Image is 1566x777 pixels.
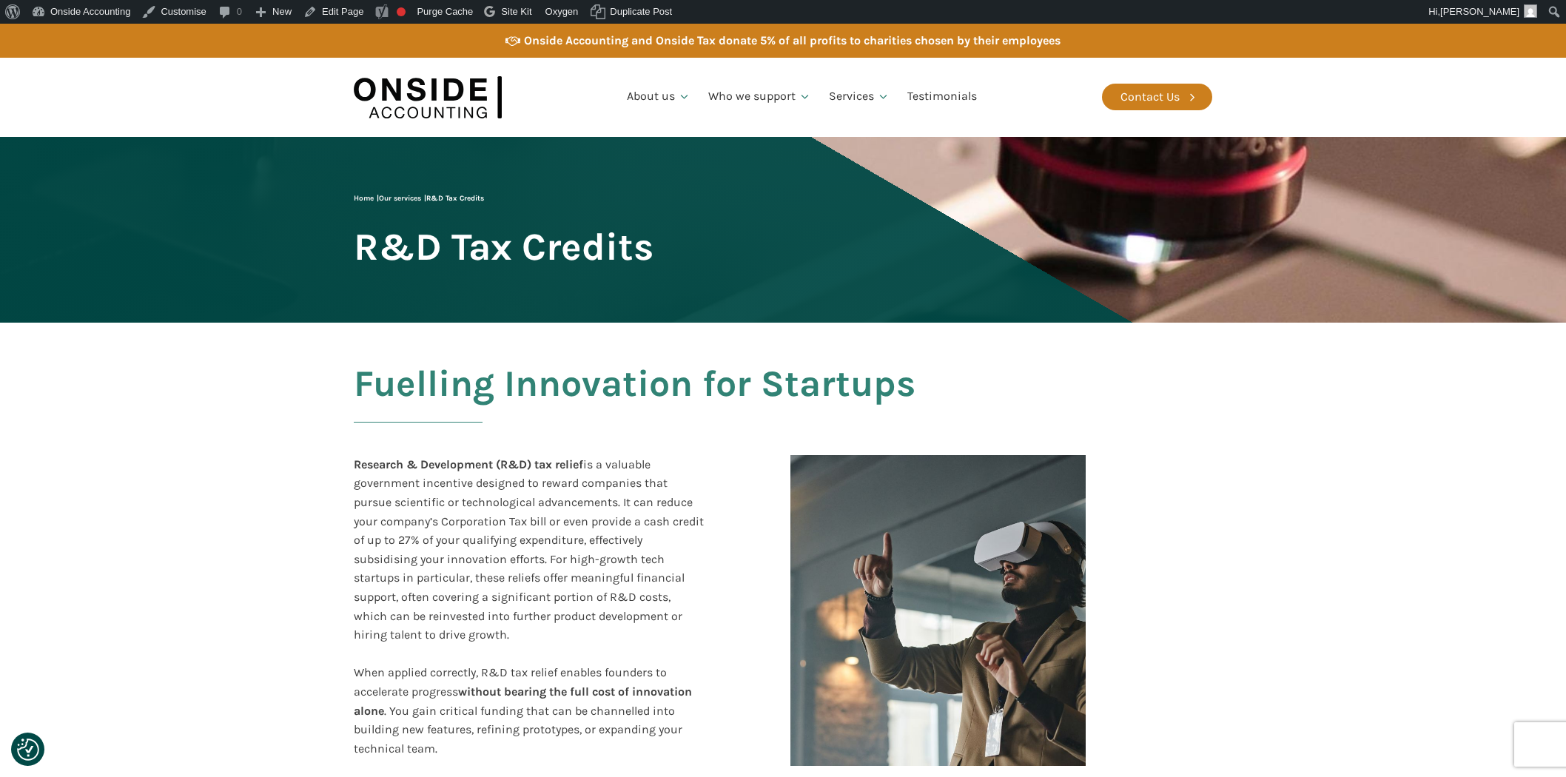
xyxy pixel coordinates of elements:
[524,31,1061,50] div: Onside Accounting and Onside Tax donate 5% of all profits to charities chosen by their employees
[354,457,531,471] b: Research & Development (R&D)
[1102,84,1212,110] a: Contact Us
[379,194,421,203] a: Our services
[699,72,820,122] a: Who we support
[1120,87,1180,107] div: Contact Us
[17,739,39,761] button: Consent Preferences
[354,194,374,203] a: Home
[618,72,699,122] a: About us
[354,69,502,126] img: Onside Accounting
[501,6,531,17] span: Site Kit
[17,739,39,761] img: Revisit consent button
[426,194,484,203] span: R&D Tax Credits
[534,457,583,471] b: tax relief
[354,684,692,718] b: without bearing the full cost of innovation alone
[354,226,653,267] span: R&D Tax Credits
[397,7,406,16] div: Focus keyphrase not set
[354,455,704,777] div: is a valuable government incentive designed to reward companies that pursue scientific or technol...
[820,72,898,122] a: Services
[354,194,484,203] span: | |
[1440,6,1519,17] span: [PERSON_NAME]
[354,363,1212,440] h2: Fuelling Innovation for Startups
[898,72,986,122] a: Testimonials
